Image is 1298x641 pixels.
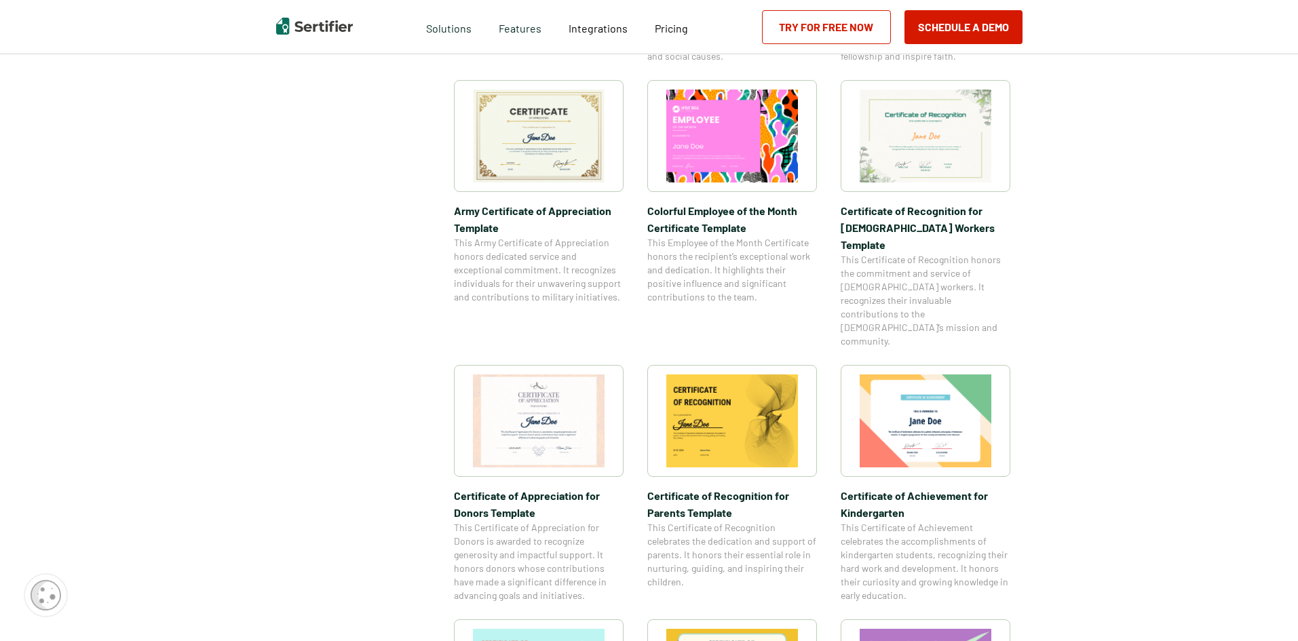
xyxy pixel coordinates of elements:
img: Cookie Popup Icon [31,580,61,610]
img: Sertifier | Digital Credentialing Platform [276,18,353,35]
a: Integrations [569,18,628,35]
img: Certificate of Appreciation for Donors​ Template [473,374,605,467]
a: Try for Free Now [762,10,891,44]
a: Certificate of Achievement for KindergartenCertificate of Achievement for KindergartenThis Certif... [841,365,1010,602]
img: Certificate of Achievement for Kindergarten [860,374,991,467]
span: This Certificate of Recognition celebrates the dedication and support of parents. It honors their... [647,521,817,589]
a: Certificate of Recognition for Church Workers TemplateCertificate of Recognition for [DEMOGRAPHIC... [841,80,1010,348]
span: This Certificate of Appreciation for Donors is awarded to recognize generosity and impactful supp... [454,521,624,602]
a: Certificate of Recognition for Parents TemplateCertificate of Recognition for Parents TemplateThi... [647,365,817,602]
span: Features [499,18,541,35]
span: This Army Certificate of Appreciation honors dedicated service and exceptional commitment. It rec... [454,236,624,304]
span: Colorful Employee of the Month Certificate Template [647,202,817,236]
span: Pricing [655,22,688,35]
a: Army Certificate of Appreciation​ TemplateArmy Certificate of Appreciation​ TemplateThis Army Cer... [454,80,624,348]
img: Colorful Employee of the Month Certificate Template [666,90,798,182]
button: Schedule a Demo [904,10,1023,44]
span: Certificate of Recognition for Parents Template [647,487,817,521]
span: This Certificate of Recognition honors the commitment and service of [DEMOGRAPHIC_DATA] workers. ... [841,253,1010,348]
span: Certificate of Achievement for Kindergarten [841,487,1010,521]
span: This Certificate of Achievement celebrates the accomplishments of kindergarten students, recogniz... [841,521,1010,602]
img: Army Certificate of Appreciation​ Template [473,90,605,182]
img: Certificate of Recognition for Church Workers Template [860,90,991,182]
span: This Employee of the Month Certificate honors the recipient’s exceptional work and dedication. It... [647,236,817,304]
img: Certificate of Recognition for Parents Template [666,374,798,467]
a: Certificate of Appreciation for Donors​ TemplateCertificate of Appreciation for Donors​ TemplateT... [454,365,624,602]
a: Colorful Employee of the Month Certificate TemplateColorful Employee of the Month Certificate Tem... [647,80,817,348]
span: Solutions [426,18,472,35]
a: Pricing [655,18,688,35]
span: Certificate of Appreciation for Donors​ Template [454,487,624,521]
iframe: Chat Widget [1230,576,1298,641]
span: Integrations [569,22,628,35]
span: Certificate of Recognition for [DEMOGRAPHIC_DATA] Workers Template [841,202,1010,253]
span: Army Certificate of Appreciation​ Template [454,202,624,236]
